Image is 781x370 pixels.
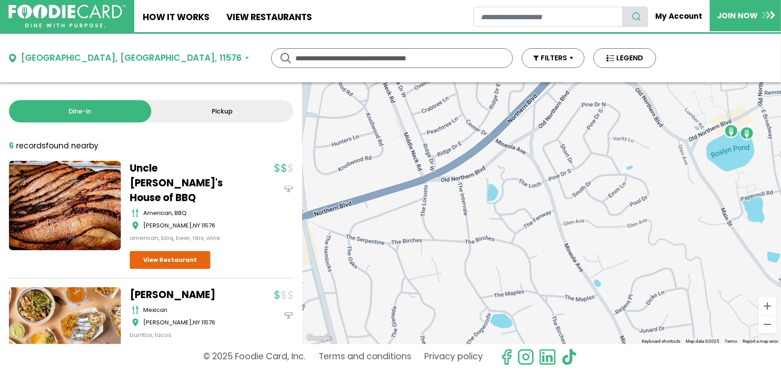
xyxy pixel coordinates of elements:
span: 11576 [201,318,215,327]
img: tiktok.svg [561,349,578,366]
a: [PERSON_NAME] [130,287,242,302]
svg: check us out on facebook [498,349,515,366]
span: NY [193,318,200,327]
input: restaurant search [474,7,623,27]
span: records [16,140,46,151]
a: My Account [648,6,710,26]
span: Map data ©2025 [686,339,719,344]
button: search [623,7,649,27]
div: burritos, tacos [130,331,242,340]
p: © 2025 Foodie Card, Inc. [203,349,306,366]
button: [GEOGRAPHIC_DATA], [GEOGRAPHIC_DATA], 11576 [9,52,249,65]
div: Delicacies Gourmet [724,124,738,138]
span: 11576 [201,221,215,230]
a: Report a map error [743,339,778,344]
a: Dine-in [9,100,151,122]
img: map_icon.svg [132,318,139,327]
button: LEGEND [593,48,656,68]
div: mexican [143,306,242,315]
img: FoodieCard; Eat, Drink, Save, Donate [9,4,126,28]
img: dinein_icon.svg [284,185,293,193]
a: Uncle [PERSON_NAME]'s House of BBQ [130,161,242,205]
img: dinein_icon.svg [284,311,293,320]
img: Google [304,332,334,344]
div: , [143,318,242,327]
a: Terms [725,339,737,344]
div: found nearby [9,140,98,152]
strong: 6 [9,140,14,151]
div: American, BBQ [143,209,242,218]
span: [PERSON_NAME] [143,318,192,327]
img: linkedin.svg [539,349,556,366]
a: Open this area in Google Maps (opens a new window) [304,332,334,344]
button: FILTERS [522,48,585,68]
button: Zoom in [759,297,777,315]
span: NY [193,221,200,230]
a: Pickup [151,100,294,122]
button: Zoom out [759,315,777,333]
div: Shish Kebab Grill [740,126,754,140]
a: View Restaurant [130,251,210,269]
button: Keyboard shortcuts [642,338,680,345]
span: [PERSON_NAME] [143,221,192,230]
div: [GEOGRAPHIC_DATA], [GEOGRAPHIC_DATA], 11576 [21,52,242,65]
div: american, bbq, beer, ribs, wine [130,234,242,243]
img: map_icon.svg [132,221,139,230]
img: cutlery_icon.svg [132,306,139,315]
div: , [143,221,242,230]
img: cutlery_icon.svg [132,209,139,218]
a: Terms and conditions [319,349,412,366]
a: Privacy policy [425,349,483,366]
